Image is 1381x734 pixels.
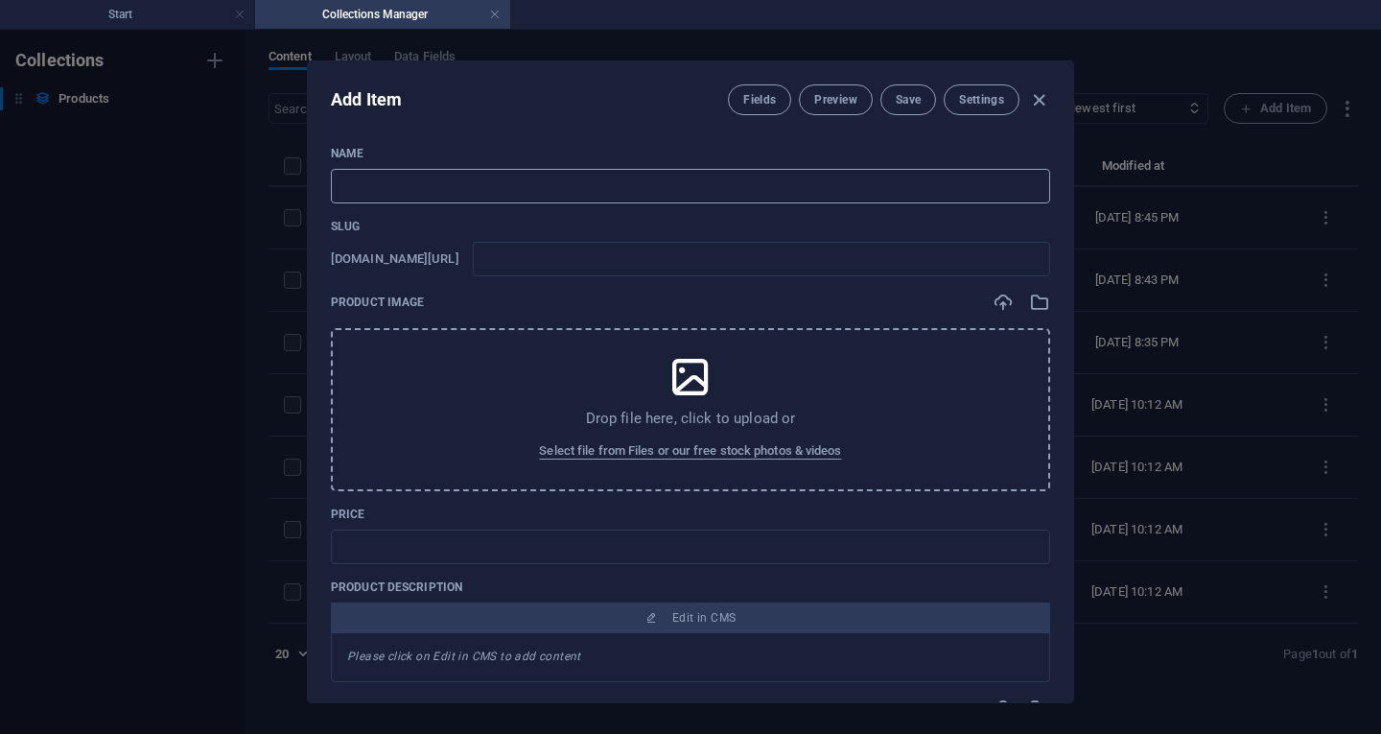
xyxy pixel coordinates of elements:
[814,92,856,107] span: Preview
[799,84,872,115] button: Preview
[880,84,936,115] button: Save
[331,219,1050,234] p: Slug
[586,409,796,428] p: Drop file here, click to upload or
[331,295,424,310] p: Product image
[1029,292,1050,313] i: Select from file manager or stock photos
[944,84,1019,115] button: Settings
[331,700,382,716] p: Gallery
[331,88,402,111] h2: Add Item
[959,92,1004,107] span: Settings
[331,507,1050,522] p: Price
[331,580,1050,595] p: Product description
[331,146,1050,161] p: Name
[534,436,846,466] button: Select file from Files or our free stock photos & videos
[728,84,791,115] button: Fields
[1029,698,1050,719] i: Select from file manager or stock photos
[331,248,459,271] h6: Slug is the URL under which this item can be found, so it must be unique.
[672,610,736,626] span: Edit in CMS
[331,603,1050,633] button: Edit in CMS
[539,439,841,462] span: Select file from Files or our free stock photos & videos
[896,92,921,107] span: Save
[743,92,776,107] span: Fields
[255,4,510,25] h4: Collections Manager
[347,650,581,663] em: Please click on Edit in CMS to add content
